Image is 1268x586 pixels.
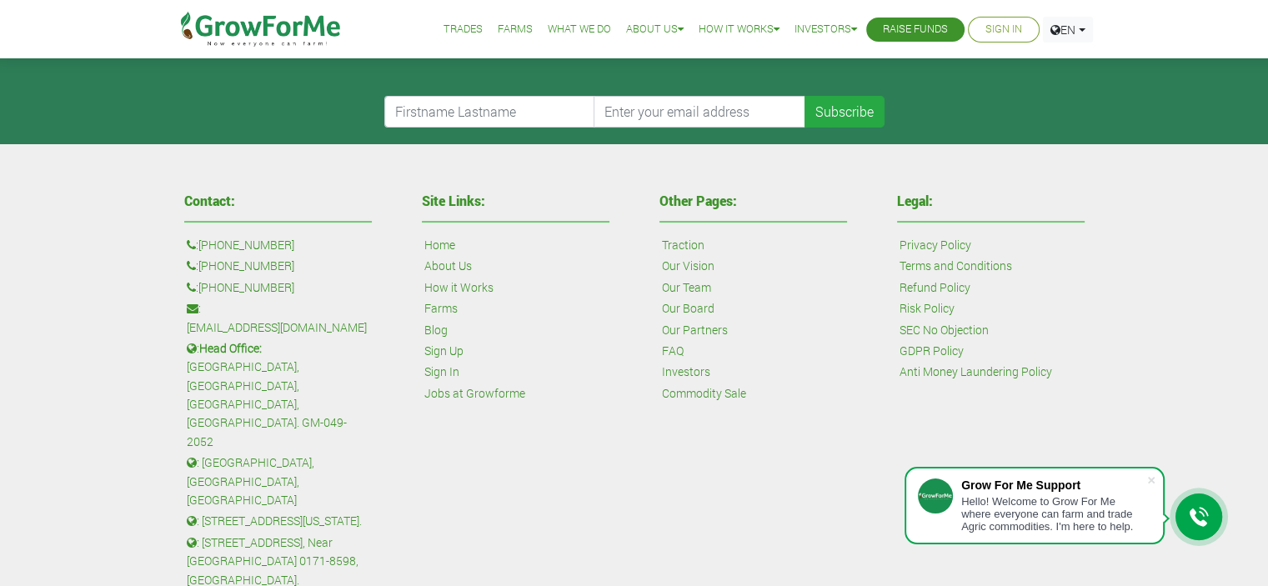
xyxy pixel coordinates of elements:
input: Firstname Lastname [384,96,596,128]
a: Our Partners [662,321,728,339]
a: Investors [794,21,857,38]
button: Subscribe [804,96,885,128]
a: Farms [498,21,533,38]
a: Privacy Policy [900,236,971,254]
a: Terms and Conditions [900,257,1012,275]
p: : [STREET_ADDRESS][US_STATE]. [187,512,369,530]
a: Sign In [424,363,459,381]
div: Grow For Me Support [961,478,1146,492]
h4: Other Pages: [659,194,847,208]
a: FAQ [662,342,684,360]
p: : [187,236,369,254]
p: : [187,257,369,275]
a: Risk Policy [900,299,955,318]
a: Investors [662,363,710,381]
a: EN [1043,17,1093,43]
a: About Us [424,257,472,275]
a: [PHONE_NUMBER] [198,257,294,275]
a: Our Vision [662,257,714,275]
a: What We Do [548,21,611,38]
div: Hello! Welcome to Grow For Me where everyone can farm and trade Agric commodities. I'm here to help. [961,495,1146,533]
a: Anti Money Laundering Policy [900,363,1052,381]
a: Blog [424,321,448,339]
a: Sign Up [424,342,464,360]
a: Trades [444,21,483,38]
a: SEC No Objection [900,321,989,339]
a: Farms [424,299,458,318]
a: Refund Policy [900,278,970,297]
b: Head Office: [199,340,262,356]
a: [PHONE_NUMBER] [198,236,294,254]
p: : [187,299,369,337]
a: Our Board [662,299,714,318]
a: [PHONE_NUMBER] [198,278,294,297]
p: : [GEOGRAPHIC_DATA], [GEOGRAPHIC_DATA], [GEOGRAPHIC_DATA], [GEOGRAPHIC_DATA]. GM-049-2052 [187,339,369,451]
h4: Contact: [184,194,372,208]
p: : [GEOGRAPHIC_DATA], [GEOGRAPHIC_DATA], [GEOGRAPHIC_DATA] [187,453,369,509]
iframe: reCAPTCHA [384,31,638,96]
a: How it Works [424,278,494,297]
p: : [187,278,369,297]
a: Raise Funds [883,21,948,38]
a: Jobs at Growforme [424,384,525,403]
h4: Legal: [897,194,1085,208]
a: GDPR Policy [900,342,964,360]
a: Traction [662,236,704,254]
a: Our Team [662,278,711,297]
a: Home [424,236,455,254]
h4: Site Links: [422,194,609,208]
a: About Us [626,21,684,38]
a: Sign In [985,21,1022,38]
a: [EMAIL_ADDRESS][DOMAIN_NAME] [187,318,367,337]
a: Commodity Sale [662,384,746,403]
input: Enter your email address [594,96,805,128]
a: How it Works [699,21,779,38]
